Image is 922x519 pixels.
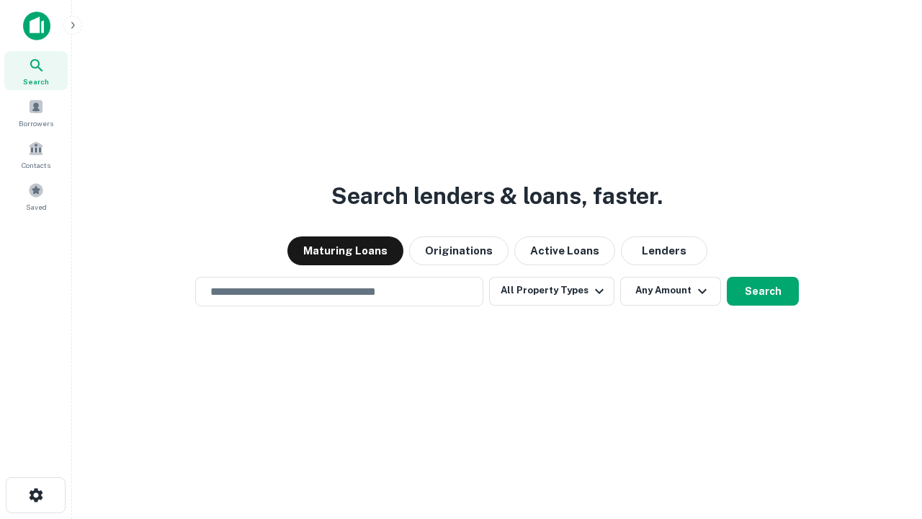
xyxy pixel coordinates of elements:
[23,76,49,87] span: Search
[727,277,799,306] button: Search
[621,236,707,265] button: Lenders
[409,236,509,265] button: Originations
[4,135,68,174] a: Contacts
[19,117,53,129] span: Borrowers
[850,404,922,473] iframe: Chat Widget
[23,12,50,40] img: capitalize-icon.png
[22,159,50,171] span: Contacts
[489,277,614,306] button: All Property Types
[331,179,663,213] h3: Search lenders & loans, faster.
[4,177,68,216] a: Saved
[26,201,47,213] span: Saved
[287,236,403,265] button: Maturing Loans
[4,93,68,132] a: Borrowers
[4,51,68,90] a: Search
[620,277,721,306] button: Any Amount
[514,236,615,265] button: Active Loans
